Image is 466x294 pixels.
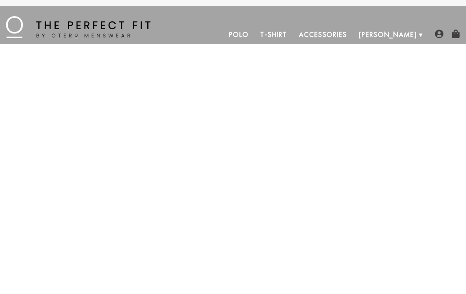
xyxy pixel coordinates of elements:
[6,16,150,38] img: The Perfect Fit - by Otero Menswear - Logo
[223,25,255,44] a: Polo
[293,25,353,44] a: Accessories
[254,25,293,44] a: T-Shirt
[451,30,460,38] img: shopping-bag-icon.png
[353,25,423,44] a: [PERSON_NAME]
[435,30,443,38] img: user-account-icon.png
